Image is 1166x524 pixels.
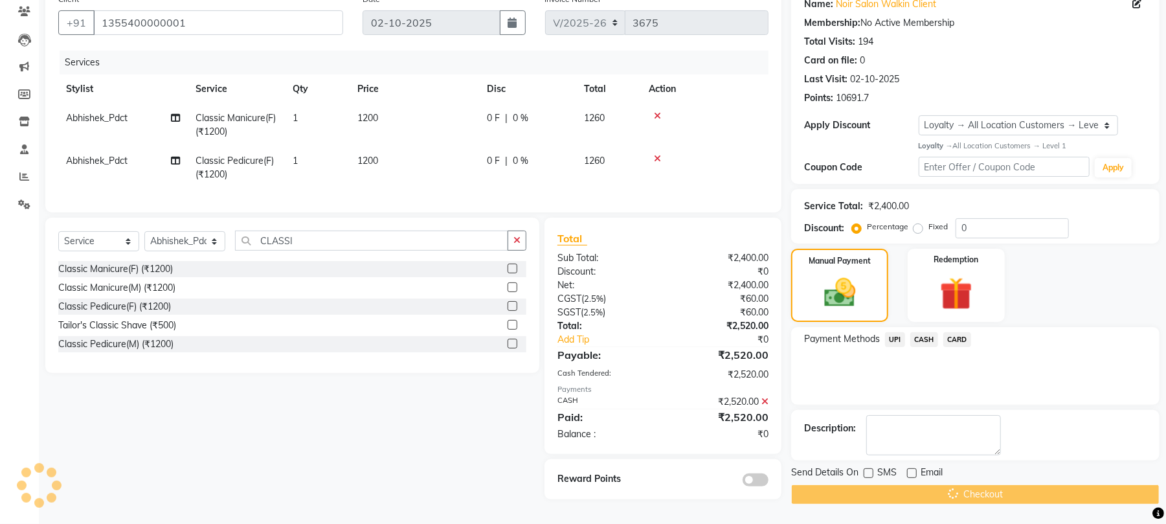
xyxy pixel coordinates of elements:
[548,333,682,347] a: Add Tip
[804,16,860,30] div: Membership:
[58,319,176,332] div: Tailor's Classic Shave (₹500)
[557,293,581,304] span: CGST
[548,319,663,333] div: Total:
[804,54,857,67] div: Card on file:
[930,273,983,314] img: _gift.svg
[93,10,343,35] input: Search by Name/Mobile/Email/Code
[487,111,500,125] span: 0 F
[548,395,663,409] div: CASH
[576,74,641,104] th: Total
[357,112,378,124] span: 1200
[850,73,899,86] div: 02-10-2025
[885,332,905,347] span: UPI
[663,279,778,292] div: ₹2,400.00
[868,199,909,213] div: ₹2,400.00
[860,54,865,67] div: 0
[58,74,188,104] th: Stylist
[663,319,778,333] div: ₹2,520.00
[513,111,528,125] span: 0 %
[584,155,605,166] span: 1260
[479,74,576,104] th: Disc
[235,231,508,251] input: Search or Scan
[804,161,918,174] div: Coupon Code
[548,292,663,306] div: ( )
[804,119,918,132] div: Apply Discount
[584,112,605,124] span: 1260
[188,74,285,104] th: Service
[809,255,871,267] label: Manual Payment
[548,368,663,382] div: Cash Tendered:
[548,306,663,319] div: ( )
[548,472,663,486] div: Reward Points
[663,427,778,441] div: ₹0
[196,112,276,137] span: Classic Manicure(F) (₹1200)
[557,306,581,318] span: SGST
[66,112,128,124] span: Abhishek_Pdct
[58,300,171,313] div: Classic Pedicure(F) (₹1200)
[285,74,350,104] th: Qty
[548,265,663,279] div: Discount:
[487,154,500,168] span: 0 F
[804,91,833,105] div: Points:
[804,422,856,435] div: Description:
[919,141,953,150] strong: Loyalty →
[548,427,663,441] div: Balance :
[910,332,938,347] span: CASH
[663,395,778,409] div: ₹2,520.00
[584,293,603,304] span: 2.5%
[814,275,866,311] img: _cash.svg
[548,347,663,363] div: Payable:
[557,384,768,395] div: Payments
[943,332,971,347] span: CARD
[804,16,1147,30] div: No Active Membership
[1095,158,1132,177] button: Apply
[357,155,378,166] span: 1200
[548,279,663,292] div: Net:
[934,254,978,266] label: Redemption
[867,221,908,233] label: Percentage
[505,154,508,168] span: |
[58,337,174,351] div: Classic Pedicure(M) (₹1200)
[513,154,528,168] span: 0 %
[58,262,173,276] div: Classic Manicure(F) (₹1200)
[505,111,508,125] span: |
[58,281,175,295] div: Classic Manicure(M) (₹1200)
[196,155,274,180] span: Classic Pedicure(F) (₹1200)
[804,222,844,235] div: Discount:
[804,73,847,86] div: Last Visit:
[58,10,95,35] button: +91
[919,157,1090,177] input: Enter Offer / Coupon Code
[663,251,778,265] div: ₹2,400.00
[791,466,858,482] span: Send Details On
[60,51,778,74] div: Services
[641,74,768,104] th: Action
[928,221,948,233] label: Fixed
[663,347,778,363] div: ₹2,520.00
[548,409,663,425] div: Paid:
[804,35,855,49] div: Total Visits:
[583,307,603,317] span: 2.5%
[548,251,663,265] div: Sub Total:
[921,466,943,482] span: Email
[858,35,873,49] div: 194
[663,292,778,306] div: ₹60.00
[663,368,778,382] div: ₹2,520.00
[66,155,128,166] span: Abhishek_Pdct
[804,199,863,213] div: Service Total:
[557,232,587,245] span: Total
[804,332,880,346] span: Payment Methods
[663,306,778,319] div: ₹60.00
[350,74,479,104] th: Price
[877,466,897,482] span: SMS
[836,91,869,105] div: 10691.7
[663,409,778,425] div: ₹2,520.00
[682,333,778,347] div: ₹0
[919,141,1147,152] div: All Location Customers → Level 1
[293,112,298,124] span: 1
[293,155,298,166] span: 1
[663,265,778,279] div: ₹0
